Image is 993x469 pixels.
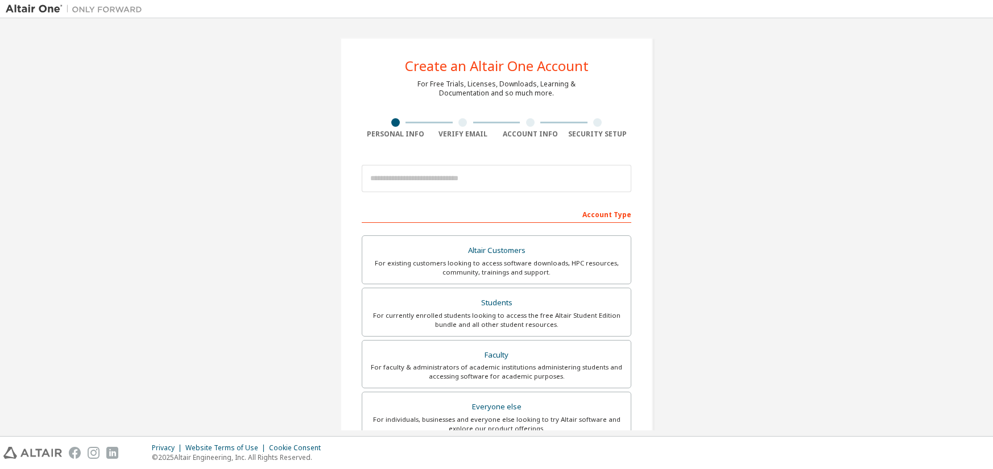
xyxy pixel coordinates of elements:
img: facebook.svg [69,447,81,459]
div: Account Info [496,130,564,139]
img: altair_logo.svg [3,447,62,459]
div: For individuals, businesses and everyone else looking to try Altair software and explore our prod... [369,415,624,433]
div: Create an Altair One Account [405,59,589,73]
div: Cookie Consent [269,443,328,453]
div: Website Terms of Use [185,443,269,453]
img: Altair One [6,3,148,15]
div: Altair Customers [369,243,624,259]
div: Students [369,295,624,311]
div: For faculty & administrators of academic institutions administering students and accessing softwa... [369,363,624,381]
div: Verify Email [429,130,497,139]
div: Account Type [362,205,631,223]
div: Personal Info [362,130,429,139]
div: Everyone else [369,399,624,415]
div: For existing customers looking to access software downloads, HPC resources, community, trainings ... [369,259,624,277]
div: For currently enrolled students looking to access the free Altair Student Edition bundle and all ... [369,311,624,329]
img: linkedin.svg [106,447,118,459]
div: Security Setup [564,130,632,139]
div: For Free Trials, Licenses, Downloads, Learning & Documentation and so much more. [417,80,576,98]
p: © 2025 Altair Engineering, Inc. All Rights Reserved. [152,453,328,462]
div: Privacy [152,443,185,453]
div: Faculty [369,347,624,363]
img: instagram.svg [88,447,100,459]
